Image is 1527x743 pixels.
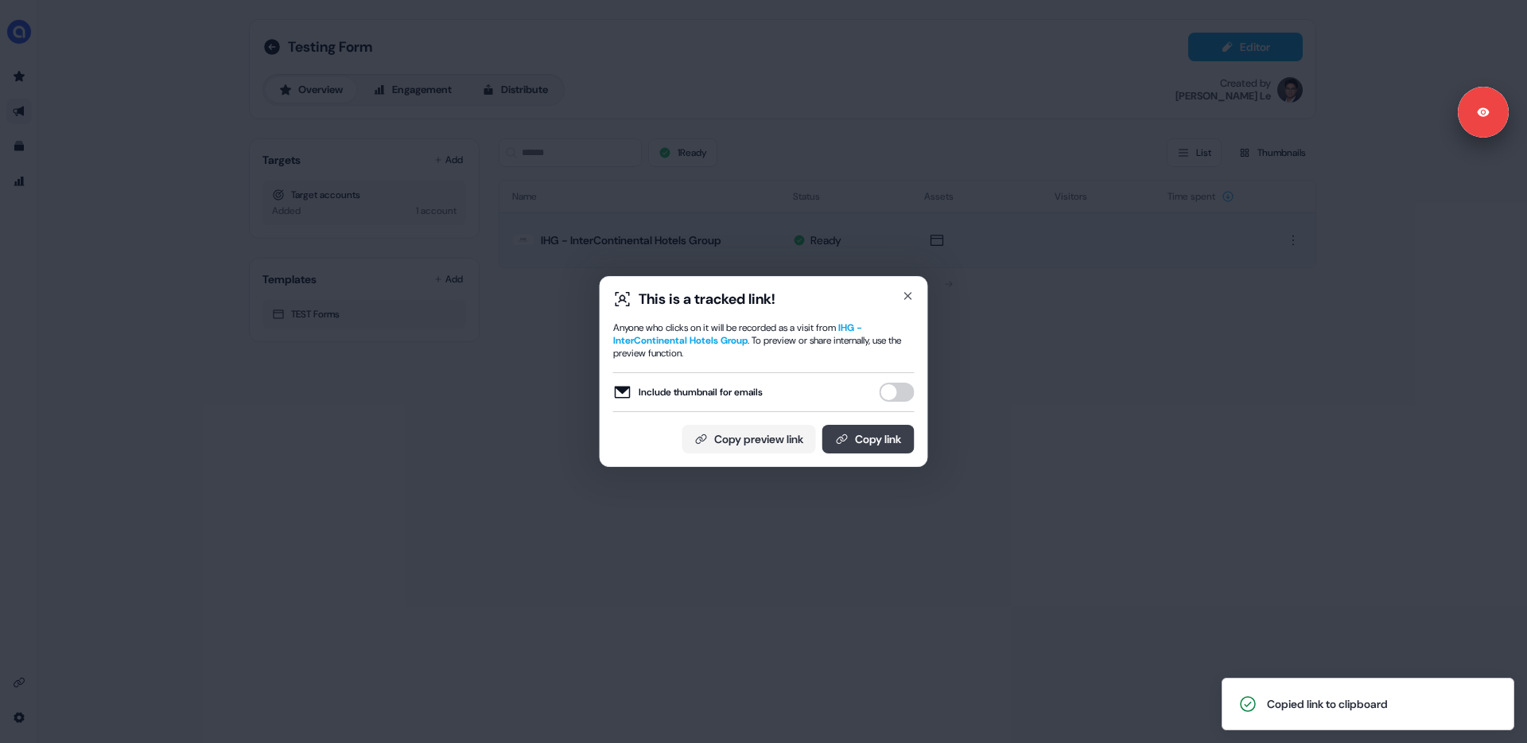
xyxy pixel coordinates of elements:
button: Copy preview link [682,425,816,453]
div: Anyone who clicks on it will be recorded as a visit from . To preview or share internally, use th... [613,321,915,360]
span: IHG - InterContinental Hotels Group [613,321,862,347]
label: Include thumbnail for emails [613,383,763,402]
div: This is a tracked link! [639,290,775,309]
div: Copied link to clipboard [1267,696,1388,712]
button: Copy link [822,425,915,453]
